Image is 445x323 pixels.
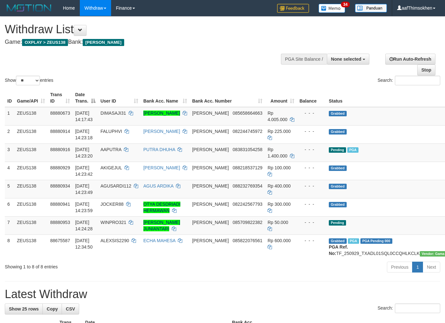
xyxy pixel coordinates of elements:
[329,238,347,244] span: Grabbed
[233,183,262,188] span: Copy 088232769354 to clipboard
[319,4,345,13] img: Button%20Memo.svg
[75,147,93,158] span: [DATE] 14:23:20
[355,4,387,12] img: panduan.png
[101,220,126,225] span: WINPRO321
[265,89,297,107] th: Amount: activate to sort column ascending
[277,4,309,13] img: Feedback.jpg
[5,107,14,126] td: 1
[192,165,229,170] span: [PERSON_NAME]
[83,39,124,46] span: [PERSON_NAME]
[192,220,229,225] span: [PERSON_NAME]
[268,165,290,170] span: Rp 100.000
[22,39,68,46] span: OXPLAY > ZEUS138
[395,304,440,313] input: Search:
[101,238,129,243] span: ALEXSIS2290
[101,165,122,170] span: AKIGEJUL
[14,216,48,235] td: ZEUS138
[143,202,180,213] a: OTYA DESDRIADI HERMAWAN
[16,76,40,85] select: Showentries
[101,183,131,188] span: AGUSARDI112
[297,89,326,107] th: Balance
[299,183,324,189] div: - - -
[233,147,262,152] span: Copy 083831054258 to clipboard
[66,306,75,311] span: CSV
[143,238,175,243] a: ECHA MAHESA
[5,304,43,314] a: Show 25 rows
[50,220,70,225] span: 88880953
[329,165,347,171] span: Grabbed
[233,238,262,243] span: Copy 085822076561 to clipboard
[268,111,287,122] span: Rp 4.005.000
[5,76,53,85] label: Show entries
[101,147,121,152] span: AAPUTRA
[268,183,290,188] span: Rp 400.000
[75,129,93,140] span: [DATE] 14:23:18
[378,304,440,313] label: Search:
[50,129,70,134] span: 88880914
[5,125,14,143] td: 2
[192,238,229,243] span: [PERSON_NAME]
[5,288,440,301] h1: Latest Withdraw
[299,165,324,171] div: - - -
[192,129,229,134] span: [PERSON_NAME]
[143,111,180,116] a: [PERSON_NAME]
[75,183,93,195] span: [DATE] 14:23:49
[5,39,290,45] h4: Game: Bank:
[329,147,346,153] span: Pending
[101,129,122,134] span: FALUPHVI
[14,107,48,126] td: ZEUS138
[50,202,70,207] span: 88880941
[347,147,358,153] span: Marked by aafanarl
[5,180,14,198] td: 5
[101,111,126,116] span: DIMASAJI31
[299,146,324,153] div: - - -
[50,183,70,188] span: 88880934
[331,57,361,62] span: None selected
[190,89,265,107] th: Bank Acc. Number: activate to sort column ascending
[75,238,93,250] span: [DATE] 12:34:50
[14,162,48,180] td: ZEUS138
[192,111,229,116] span: [PERSON_NAME]
[5,3,53,13] img: MOTION_logo.png
[329,184,347,189] span: Grabbed
[98,89,141,107] th: User ID: activate to sort column ascending
[233,202,262,207] span: Copy 082242567793 to clipboard
[14,180,48,198] td: ZEUS138
[143,147,175,152] a: PUTRA DHUHA
[75,165,93,177] span: [DATE] 14:23:42
[395,76,440,85] input: Search:
[75,111,93,122] span: [DATE] 14:17:43
[329,129,347,135] span: Grabbed
[329,202,347,207] span: Grabbed
[14,143,48,162] td: ZEUS138
[329,111,347,116] span: Grabbed
[5,89,14,107] th: ID
[14,235,48,259] td: ZEUS138
[268,238,290,243] span: Rp 600.000
[233,165,262,170] span: Copy 088218537129 to clipboard
[141,89,190,107] th: Bank Acc. Name: activate to sort column ascending
[329,244,348,256] b: PGA Ref. No:
[14,89,48,107] th: Game/API: activate to sort column ascending
[5,198,14,216] td: 6
[50,147,70,152] span: 88880916
[5,235,14,259] td: 8
[387,262,412,273] a: Previous
[299,237,324,244] div: - - -
[281,54,327,65] div: PGA Site Balance /
[268,147,287,158] span: Rp 1.400.000
[192,147,229,152] span: [PERSON_NAME]
[50,111,70,116] span: 88880673
[14,125,48,143] td: ZEUS138
[233,220,262,225] span: Copy 085709822382 to clipboard
[327,54,369,65] button: None selected
[299,201,324,207] div: - - -
[299,110,324,116] div: - - -
[5,261,181,270] div: Showing 1 to 8 of 8 entries
[9,306,39,311] span: Show 25 rows
[50,238,70,243] span: 88675587
[268,129,290,134] span: Rp 225.000
[62,304,79,314] a: CSV
[143,129,180,134] a: [PERSON_NAME]
[50,165,70,170] span: 88880929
